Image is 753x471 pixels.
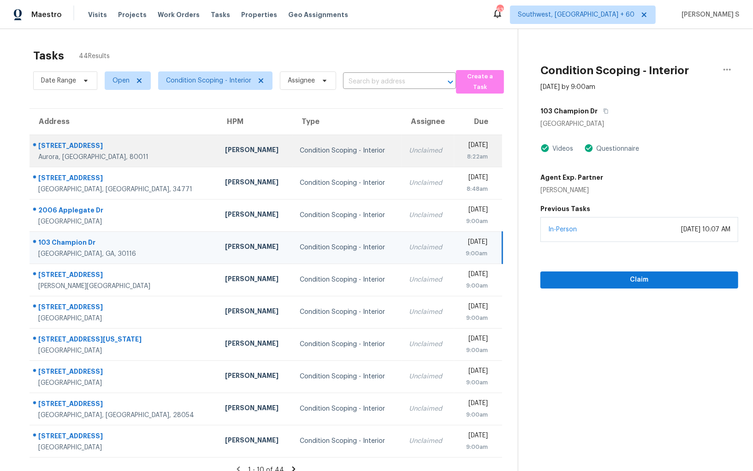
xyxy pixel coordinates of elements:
div: [GEOGRAPHIC_DATA] [38,314,210,323]
div: [DATE] [462,431,488,442]
div: [STREET_ADDRESS] [38,367,210,378]
div: Condition Scoping - Interior [300,275,394,284]
span: Work Orders [158,10,200,19]
div: [DATE] [462,366,488,378]
div: [DATE] 10:07 AM [681,225,730,234]
div: Condition Scoping - Interior [300,178,394,188]
div: 9:00am [462,217,488,226]
div: [DATE] [462,141,488,152]
div: [PERSON_NAME] [225,210,285,221]
div: [STREET_ADDRESS] [38,302,210,314]
div: [DATE] [462,270,488,281]
span: Properties [241,10,277,19]
div: 103 Champion Dr [38,238,210,249]
th: Address [30,109,218,135]
div: [GEOGRAPHIC_DATA] [38,217,210,226]
div: Condition Scoping - Interior [300,436,394,446]
div: [STREET_ADDRESS] [38,173,210,185]
div: [DATE] [462,302,488,313]
div: Condition Scoping - Interior [300,146,394,155]
div: [DATE] [462,173,488,184]
span: Condition Scoping - Interior [166,76,251,85]
span: Geo Assignments [288,10,348,19]
span: Tasks [211,12,230,18]
div: [DATE] by 9:00am [540,82,595,92]
span: Assignee [288,76,315,85]
div: [PERSON_NAME] [225,306,285,318]
div: [PERSON_NAME][GEOGRAPHIC_DATA] [38,282,210,291]
div: [GEOGRAPHIC_DATA], GA, 30116 [38,249,210,259]
div: 9:00am [462,346,488,355]
div: 9:00am [462,281,488,290]
h5: Previous Tasks [540,204,738,213]
div: Unclaimed [409,436,447,446]
div: [GEOGRAPHIC_DATA] [540,119,738,129]
div: [GEOGRAPHIC_DATA] [38,378,210,388]
div: [DATE] [462,205,488,217]
div: 9:00am [462,442,488,452]
div: Condition Scoping - Interior [300,211,394,220]
div: Unclaimed [409,404,447,413]
div: 635 [497,6,503,15]
div: Condition Scoping - Interior [300,340,394,349]
div: [PERSON_NAME] [225,371,285,383]
div: [PERSON_NAME] [225,177,285,189]
div: [PERSON_NAME] [225,403,285,415]
button: Copy Address [598,103,610,119]
div: Unclaimed [409,275,447,284]
div: [PERSON_NAME] [225,339,285,350]
div: [STREET_ADDRESS] [38,141,210,153]
span: Create a Task [461,71,499,93]
div: Unclaimed [409,372,447,381]
div: [STREET_ADDRESS][US_STATE] [38,335,210,346]
div: 9:00am [462,410,488,419]
span: Visits [88,10,107,19]
span: Claim [548,274,731,286]
div: [GEOGRAPHIC_DATA], [GEOGRAPHIC_DATA], 34771 [38,185,210,194]
div: [PERSON_NAME] [225,145,285,157]
div: [GEOGRAPHIC_DATA], [GEOGRAPHIC_DATA], 28054 [38,411,210,420]
img: Artifact Present Icon [540,143,550,153]
div: Unclaimed [409,307,447,317]
th: Assignee [402,109,454,135]
h2: Tasks [33,51,64,60]
div: Unclaimed [409,340,447,349]
div: Unclaimed [409,243,447,252]
button: Open [444,76,457,88]
div: Unclaimed [409,146,447,155]
th: Due [454,109,502,135]
h5: 103 Champion Dr [540,106,598,116]
div: [STREET_ADDRESS] [38,270,210,282]
span: Date Range [41,76,76,85]
span: Projects [118,10,147,19]
a: In-Person [548,226,577,233]
img: Artifact Present Icon [584,143,593,153]
div: [GEOGRAPHIC_DATA] [38,346,210,355]
div: [DATE] [462,399,488,410]
button: Claim [540,271,738,288]
input: Search by address [343,75,430,89]
div: Condition Scoping - Interior [300,372,394,381]
h5: Agent Exp. Partner [540,173,603,182]
div: Unclaimed [409,211,447,220]
div: [PERSON_NAME] [225,436,285,447]
div: 9:00am [462,378,488,387]
div: Condition Scoping - Interior [300,243,394,252]
div: 9:00am [462,249,487,258]
span: Maestro [31,10,62,19]
th: HPM [218,109,292,135]
div: Unclaimed [409,178,447,188]
div: Condition Scoping - Interior [300,404,394,413]
div: [PERSON_NAME] [225,242,285,253]
span: 44 Results [79,52,110,61]
div: [GEOGRAPHIC_DATA] [38,443,210,452]
span: Open [113,76,130,85]
th: Type [292,109,402,135]
div: Aurora, [GEOGRAPHIC_DATA], 80011 [38,153,210,162]
div: [STREET_ADDRESS] [38,399,210,411]
div: 2006 Applegate Dr [38,206,210,217]
button: Create a Task [456,70,504,94]
span: [PERSON_NAME] S [678,10,739,19]
div: [DATE] [462,237,487,249]
span: Southwest, [GEOGRAPHIC_DATA] + 60 [518,10,634,19]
